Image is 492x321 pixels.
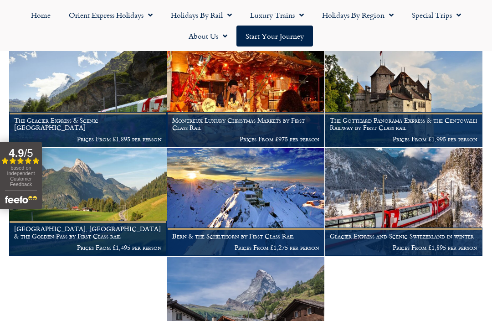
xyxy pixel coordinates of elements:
[172,233,320,240] h1: Bern & the Schilthorn by First Class Rail
[403,5,470,26] a: Special Trips
[172,244,320,251] p: Prices From £1,275 per person
[22,5,60,26] a: Home
[330,135,477,143] p: Prices From £1,995 per person
[14,135,162,143] p: Prices From £1,895 per person
[172,135,320,143] p: Prices From £975 per person
[313,5,403,26] a: Holidays by Region
[9,40,167,148] a: The Glacier Express & Scenic [GEOGRAPHIC_DATA] Prices From £1,895 per person
[14,117,162,131] h1: The Glacier Express & Scenic [GEOGRAPHIC_DATA]
[325,148,483,256] a: Glacier Express and Scenic Switzerland in winter Prices From £1,895 per person
[5,5,487,47] nav: Menu
[172,117,320,131] h1: Montreux Luxury Christmas Markets by First Class Rail
[325,40,482,148] img: Chateau de Chillon Montreux
[60,5,162,26] a: Orient Express Holidays
[330,233,477,240] h1: Glacier Express and Scenic Switzerland in winter
[179,26,236,47] a: About Us
[330,244,477,251] p: Prices From £1,895 per person
[330,117,477,131] h1: The Gotthard Panorama Express & the Centovalli Railway by First Class rail
[167,148,325,256] a: Bern & the Schilthorn by First Class Rail Prices From £1,275 per person
[14,225,162,240] h1: [GEOGRAPHIC_DATA], [GEOGRAPHIC_DATA] & the Golden Pass by First Class rail
[241,5,313,26] a: Luxury Trains
[162,5,241,26] a: Holidays by Rail
[325,40,483,148] a: The Gotthard Panorama Express & the Centovalli Railway by First Class rail Prices From £1,995 per...
[167,40,325,148] a: Montreux Luxury Christmas Markets by First Class Rail Prices From £975 per person
[236,26,313,47] a: Start your Journey
[9,148,167,256] a: [GEOGRAPHIC_DATA], [GEOGRAPHIC_DATA] & the Golden Pass by First Class rail Prices From £1,495 per...
[14,244,162,251] p: Prices From £1,495 per person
